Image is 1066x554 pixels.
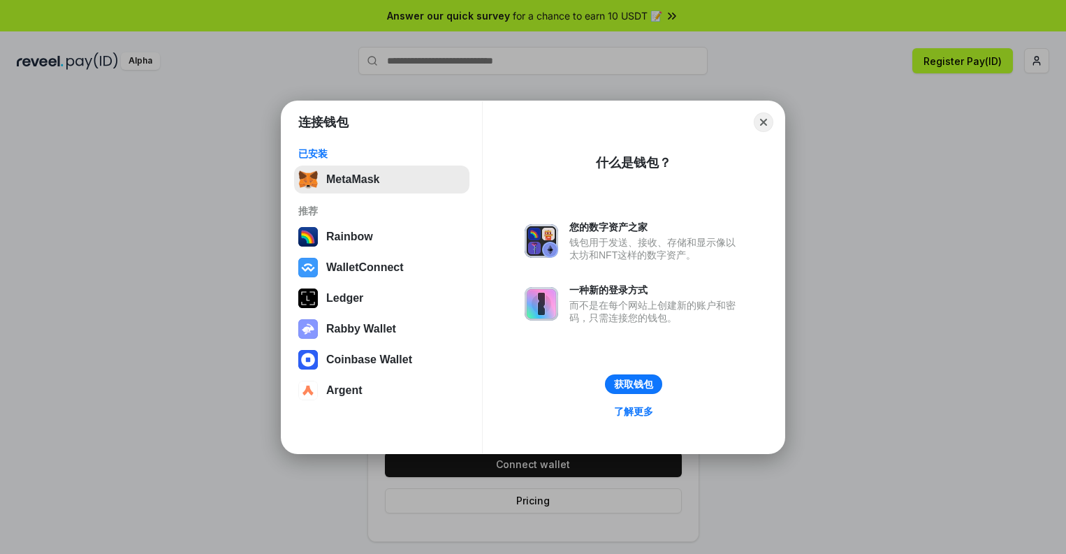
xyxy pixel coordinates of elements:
button: WalletConnect [294,254,469,282]
img: svg+xml,%3Csvg%20xmlns%3D%22http%3A%2F%2Fwww.w3.org%2F2000%2Fsvg%22%20fill%3D%22none%22%20viewBox... [525,287,558,321]
div: 推荐 [298,205,465,217]
img: svg+xml,%3Csvg%20xmlns%3D%22http%3A%2F%2Fwww.w3.org%2F2000%2Fsvg%22%20fill%3D%22none%22%20viewBox... [525,224,558,258]
button: Ledger [294,284,469,312]
a: 了解更多 [606,402,662,421]
div: Ledger [326,292,363,305]
button: MetaMask [294,166,469,194]
div: 您的数字资产之家 [569,221,743,233]
h1: 连接钱包 [298,114,349,131]
img: svg+xml,%3Csvg%20width%3D%2228%22%20height%3D%2228%22%20viewBox%3D%220%200%2028%2028%22%20fill%3D... [298,350,318,370]
div: WalletConnect [326,261,404,274]
div: 一种新的登录方式 [569,284,743,296]
img: svg+xml,%3Csvg%20width%3D%2228%22%20height%3D%2228%22%20viewBox%3D%220%200%2028%2028%22%20fill%3D... [298,258,318,277]
button: Close [754,112,773,132]
div: Coinbase Wallet [326,353,412,366]
div: 获取钱包 [614,378,653,391]
div: MetaMask [326,173,379,186]
div: 而不是在每个网站上创建新的账户和密码，只需连接您的钱包。 [569,299,743,324]
div: Rabby Wallet [326,323,396,335]
img: svg+xml,%3Csvg%20fill%3D%22none%22%20height%3D%2233%22%20viewBox%3D%220%200%2035%2033%22%20width%... [298,170,318,189]
div: 什么是钱包？ [596,154,671,171]
img: svg+xml,%3Csvg%20xmlns%3D%22http%3A%2F%2Fwww.w3.org%2F2000%2Fsvg%22%20width%3D%2228%22%20height%3... [298,289,318,308]
button: Rabby Wallet [294,315,469,343]
img: svg+xml,%3Csvg%20width%3D%2228%22%20height%3D%2228%22%20viewBox%3D%220%200%2028%2028%22%20fill%3D... [298,381,318,400]
button: 获取钱包 [605,374,662,394]
div: 了解更多 [614,405,653,418]
div: Argent [326,384,363,397]
div: 已安装 [298,147,465,160]
div: Rainbow [326,231,373,243]
button: Coinbase Wallet [294,346,469,374]
img: svg+xml,%3Csvg%20xmlns%3D%22http%3A%2F%2Fwww.w3.org%2F2000%2Fsvg%22%20fill%3D%22none%22%20viewBox... [298,319,318,339]
button: Argent [294,377,469,404]
div: 钱包用于发送、接收、存储和显示像以太坊和NFT这样的数字资产。 [569,236,743,261]
img: svg+xml,%3Csvg%20width%3D%22120%22%20height%3D%22120%22%20viewBox%3D%220%200%20120%20120%22%20fil... [298,227,318,247]
button: Rainbow [294,223,469,251]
